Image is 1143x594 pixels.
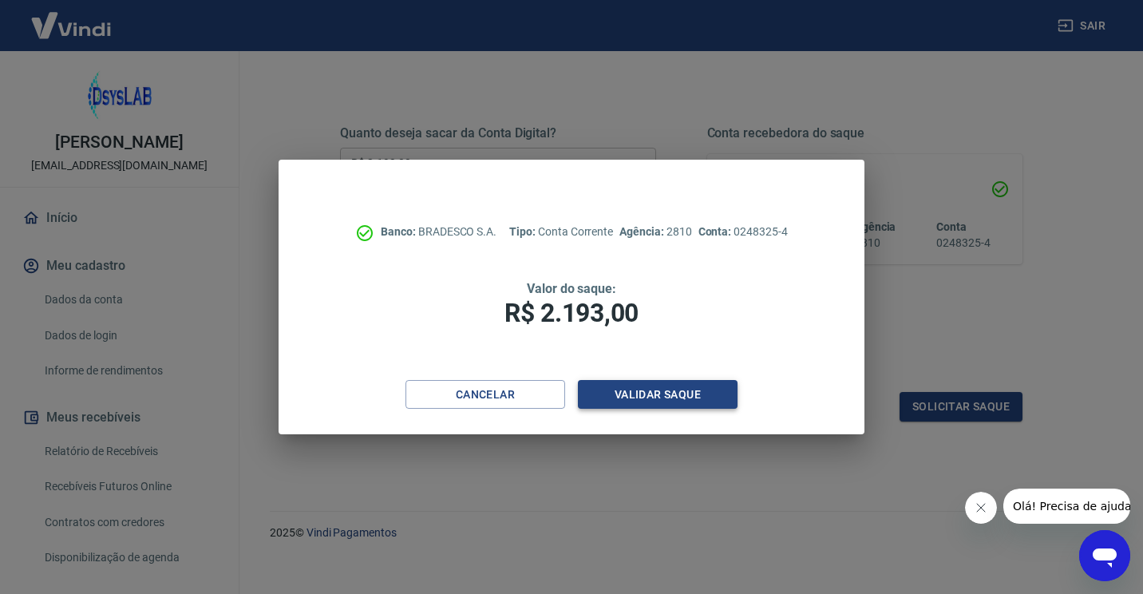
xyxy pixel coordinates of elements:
[527,281,616,296] span: Valor do saque:
[504,298,639,328] span: R$ 2.193,00
[509,224,613,240] p: Conta Corrente
[619,225,666,238] span: Agência:
[381,225,418,238] span: Banco:
[698,225,734,238] span: Conta:
[1003,489,1130,524] iframe: Mensagem da empresa
[698,224,788,240] p: 0248325-4
[10,11,134,24] span: Olá! Precisa de ajuda?
[578,380,738,410] button: Validar saque
[509,225,538,238] span: Tipo:
[619,224,691,240] p: 2810
[381,224,496,240] p: BRADESCO S.A.
[1079,530,1130,581] iframe: Botão para abrir a janela de mensagens
[965,492,997,524] iframe: Fechar mensagem
[405,380,565,410] button: Cancelar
